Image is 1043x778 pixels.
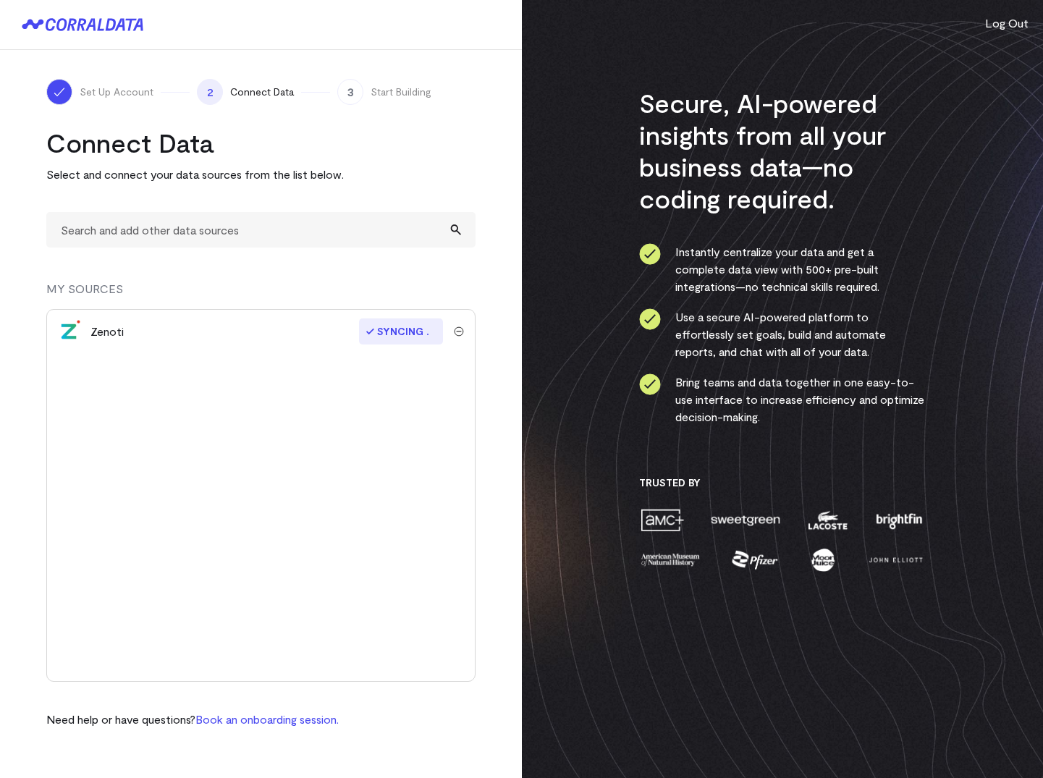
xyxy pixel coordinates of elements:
[371,85,431,99] span: Start Building
[639,243,661,265] img: ico-check-circle-4b19435c.svg
[46,711,339,728] p: Need help or have questions?
[359,318,443,344] span: Syncing
[806,507,849,533] img: lacoste-7a6b0538.png
[230,85,294,99] span: Connect Data
[46,280,476,309] div: MY SOURCES
[195,712,339,726] a: Book an onboarding session.
[46,166,476,183] p: Select and connect your data sources from the list below.
[866,547,925,572] img: john-elliott-25751c40.png
[639,87,925,214] h3: Secure, AI-powered insights from all your business data—no coding required.
[337,79,363,105] span: 3
[808,547,837,572] img: moon-juice-c312e729.png
[639,373,925,426] li: Bring teams and data together in one easy-to-use interface to increase efficiency and optimize de...
[709,507,782,533] img: sweetgreen-1d1fb32c.png
[639,243,925,295] li: Instantly centralize your data and get a complete data view with 500+ pre-built integrations—no t...
[639,547,701,572] img: amnh-5afada46.png
[46,212,476,248] input: Search and add other data sources
[46,127,476,158] h2: Connect Data
[197,79,223,105] span: 2
[639,308,661,330] img: ico-check-circle-4b19435c.svg
[639,308,925,360] li: Use a secure AI-powered platform to effortlessly set goals, build and automate reports, and chat ...
[454,326,464,337] img: trash-40e54a27.svg
[80,85,153,99] span: Set Up Account
[52,85,67,99] img: ico-check-white-5ff98cb1.svg
[639,507,685,533] img: amc-0b11a8f1.png
[730,547,780,572] img: pfizer-e137f5fc.png
[90,323,124,340] div: Zenoti
[873,507,925,533] img: brightfin-a251e171.png
[985,14,1029,32] button: Log Out
[639,373,661,395] img: ico-check-circle-4b19435c.svg
[57,320,80,343] img: zenoti-2086f9c1.png
[639,476,925,489] h3: Trusted By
